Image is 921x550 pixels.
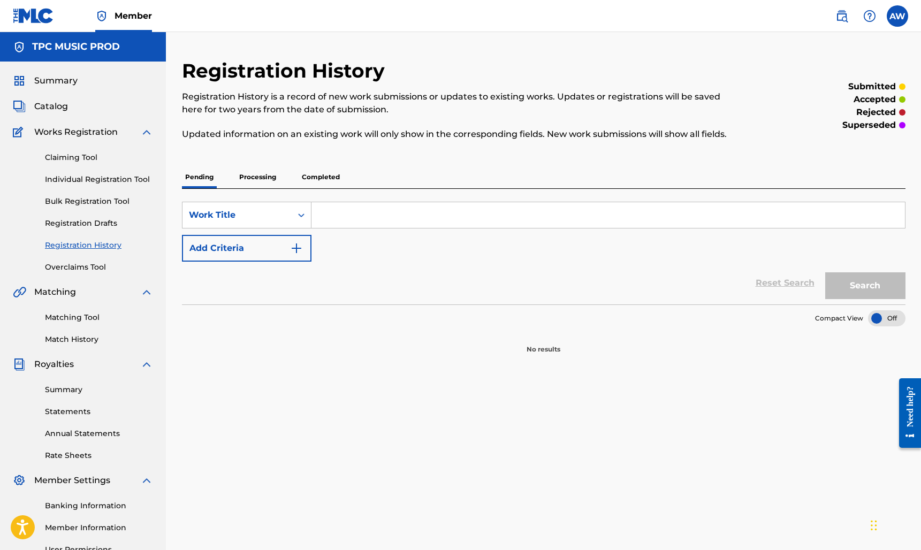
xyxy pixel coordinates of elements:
a: Individual Registration Tool [45,174,153,185]
img: Summary [13,74,26,87]
p: submitted [848,80,896,93]
h2: Registration History [182,59,390,83]
img: Matching [13,286,26,299]
h5: TPC MUSIC PROD [32,41,120,53]
a: Bulk Registration Tool [45,196,153,207]
img: Royalties [13,358,26,371]
img: expand [140,358,153,371]
a: Claiming Tool [45,152,153,163]
a: Registration History [45,240,153,251]
span: Member [115,10,152,22]
img: help [863,10,876,22]
img: Member Settings [13,474,26,487]
span: Summary [34,74,78,87]
img: MLC Logo [13,8,54,24]
span: Works Registration [34,126,118,139]
span: Catalog [34,100,68,113]
iframe: Resource Center [891,369,921,457]
a: Rate Sheets [45,450,153,461]
img: search [835,10,848,22]
img: expand [140,126,153,139]
a: CatalogCatalog [13,100,68,113]
a: SummarySummary [13,74,78,87]
a: Matching Tool [45,312,153,323]
div: User Menu [887,5,908,27]
a: Summary [45,384,153,395]
div: Drag [871,509,877,541]
a: Registration Drafts [45,218,153,229]
span: Member Settings [34,474,110,487]
p: Registration History is a record of new work submissions or updates to existing works. Updates or... [182,90,739,116]
p: accepted [854,93,896,106]
p: rejected [856,106,896,119]
span: Compact View [815,314,863,323]
form: Search Form [182,202,905,304]
p: Updated information on an existing work will only show in the corresponding fields. New work subm... [182,128,739,141]
p: Completed [299,166,343,188]
img: expand [140,286,153,299]
img: Top Rightsholder [95,10,108,22]
button: Add Criteria [182,235,311,262]
p: No results [527,332,560,354]
a: Member Information [45,522,153,533]
iframe: Chat Widget [867,499,921,550]
div: Work Title [189,209,285,221]
a: Banking Information [45,500,153,511]
a: Annual Statements [45,428,153,439]
a: Overclaims Tool [45,262,153,273]
img: Accounts [13,41,26,54]
img: expand [140,474,153,487]
span: Royalties [34,358,74,371]
div: Help [859,5,880,27]
img: Works Registration [13,126,27,139]
p: Pending [182,166,217,188]
img: 9d2ae6d4665cec9f34b9.svg [290,242,303,255]
img: Catalog [13,100,26,113]
a: Match History [45,334,153,345]
span: Matching [34,286,76,299]
p: superseded [842,119,896,132]
a: Public Search [831,5,853,27]
a: Statements [45,406,153,417]
p: Processing [236,166,279,188]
